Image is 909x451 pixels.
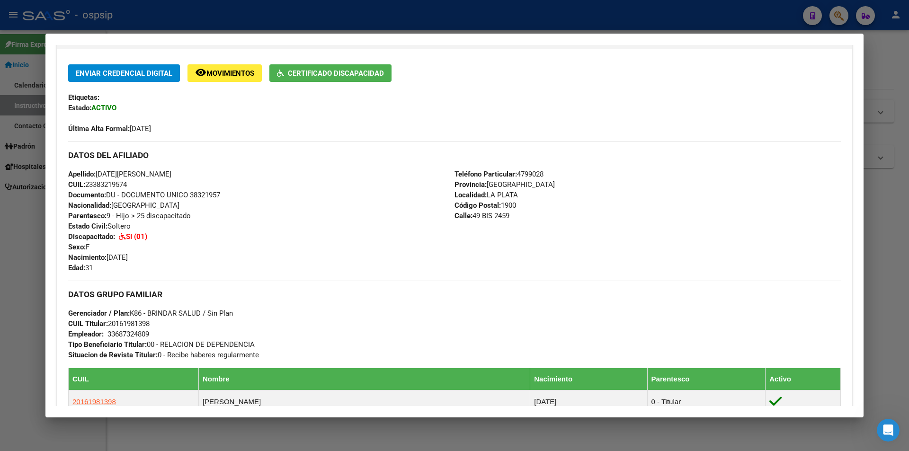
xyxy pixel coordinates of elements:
span: 23383219574 [68,180,127,189]
span: 49 BIS 2459 [454,212,509,220]
strong: CUIL: [68,180,85,189]
strong: Estado: [68,104,91,112]
strong: ACTIVO [91,104,116,112]
button: Certificado Discapacidad [269,64,392,82]
strong: SI (01) [126,232,147,241]
strong: Localidad: [454,191,487,199]
span: [DATE] [68,124,151,133]
span: Certificado Discapacidad [288,69,384,78]
span: Enviar Credencial Digital [76,69,172,78]
strong: Tipo Beneficiario Titular: [68,340,147,349]
strong: Edad: [68,264,85,272]
strong: Sexo: [68,243,86,251]
th: Parentesco [647,368,766,390]
strong: Documento: [68,191,106,199]
span: F [68,243,89,251]
h3: DATOS GRUPO FAMILIAR [68,289,841,300]
th: CUIL [69,368,199,390]
strong: Teléfono Particular: [454,170,517,178]
span: 31 [68,264,93,272]
strong: Discapacitado: [68,232,115,241]
th: Nombre [198,368,530,390]
td: [PERSON_NAME] [198,390,530,413]
span: Soltero [68,222,131,230]
span: 1900 [454,201,516,210]
strong: Situacion de Revista Titular: [68,351,158,359]
span: [DATE] [68,253,128,262]
strong: Gerenciador / Plan: [68,309,130,318]
span: [GEOGRAPHIC_DATA] [68,201,179,210]
span: [GEOGRAPHIC_DATA] [454,180,555,189]
strong: Nacionalidad: [68,201,111,210]
span: [DATE][PERSON_NAME] [68,170,171,178]
td: 0 - Titular [647,390,766,413]
span: 0 - Recibe haberes regularmente [68,351,259,359]
span: LA PLATA [454,191,518,199]
span: 4799028 [454,170,544,178]
strong: Empleador: [68,330,104,338]
th: Activo [766,368,841,390]
iframe: Intercom live chat [877,419,900,442]
strong: Parentesco: [68,212,107,220]
strong: Apellido: [68,170,96,178]
mat-icon: remove_red_eye [195,67,206,78]
strong: Estado Civil: [68,222,107,230]
span: DU - DOCUMENTO UNICO 38321957 [68,191,220,199]
strong: Código Postal: [454,201,501,210]
strong: Etiquetas: [68,93,99,102]
span: Movimientos [206,69,254,78]
span: K86 - BRINDAR SALUD / Sin Plan [68,309,233,318]
strong: Calle: [454,212,472,220]
h3: DATOS DEL AFILIADO [68,150,841,160]
div: 33687324809 [107,329,149,339]
span: 00 - RELACION DE DEPENDENCIA [68,340,255,349]
strong: CUIL Titular: [68,319,108,328]
span: 9 - Hijo > 25 discapacitado [68,212,191,220]
strong: Nacimiento: [68,253,107,262]
span: 20161981398 [72,398,116,406]
button: Enviar Credencial Digital [68,64,180,82]
th: Nacimiento [530,368,647,390]
button: Movimientos [187,64,262,82]
strong: Última Alta Formal: [68,124,130,133]
strong: Provincia: [454,180,487,189]
span: 20161981398 [68,319,150,328]
td: [DATE] [530,390,647,413]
